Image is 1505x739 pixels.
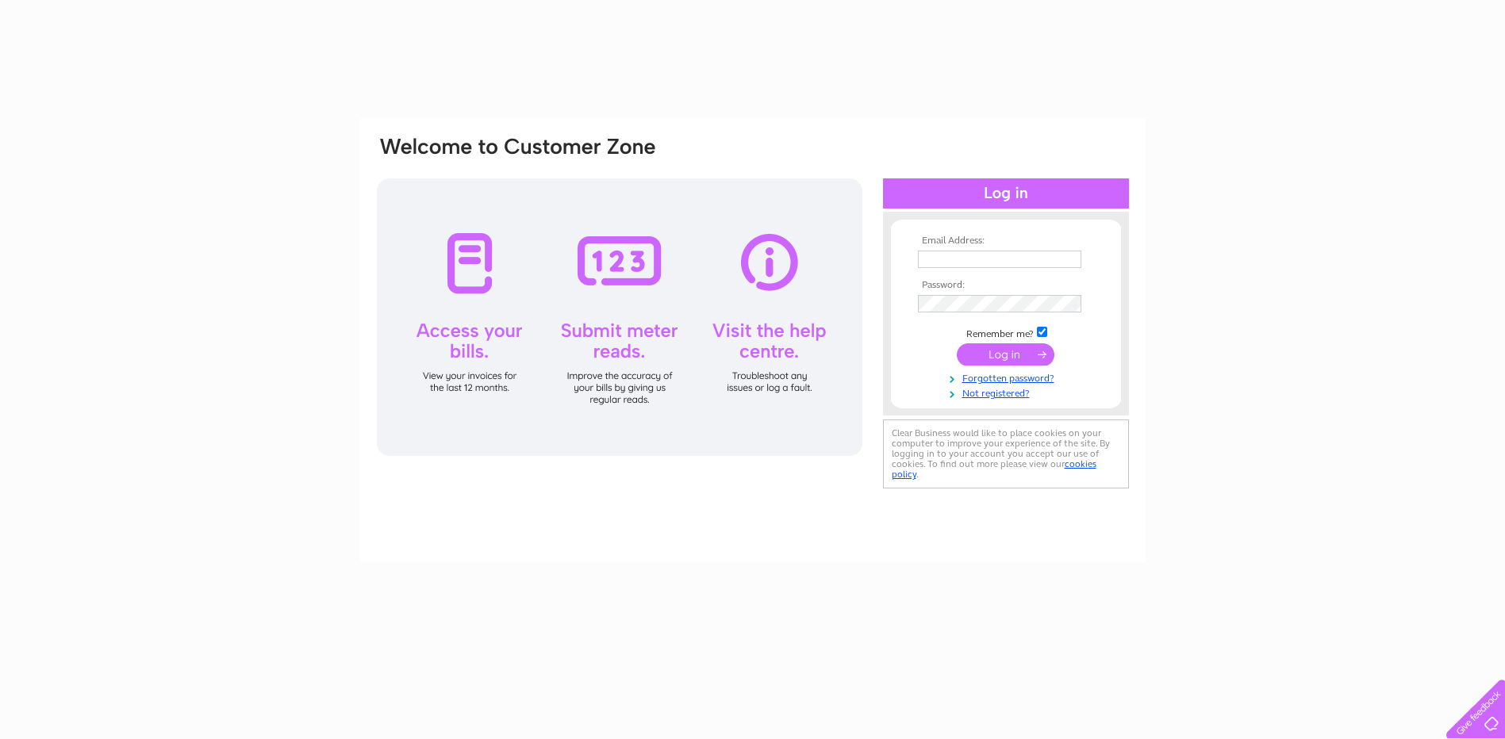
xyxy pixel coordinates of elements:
[914,280,1098,291] th: Password:
[914,324,1098,340] td: Remember me?
[892,458,1096,480] a: cookies policy
[914,235,1098,247] th: Email Address:
[918,369,1098,385] a: Forgotten password?
[883,419,1129,488] div: Clear Business would like to place cookies on your computer to improve your experience of the sit...
[957,343,1054,366] input: Submit
[918,385,1098,400] a: Not registered?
